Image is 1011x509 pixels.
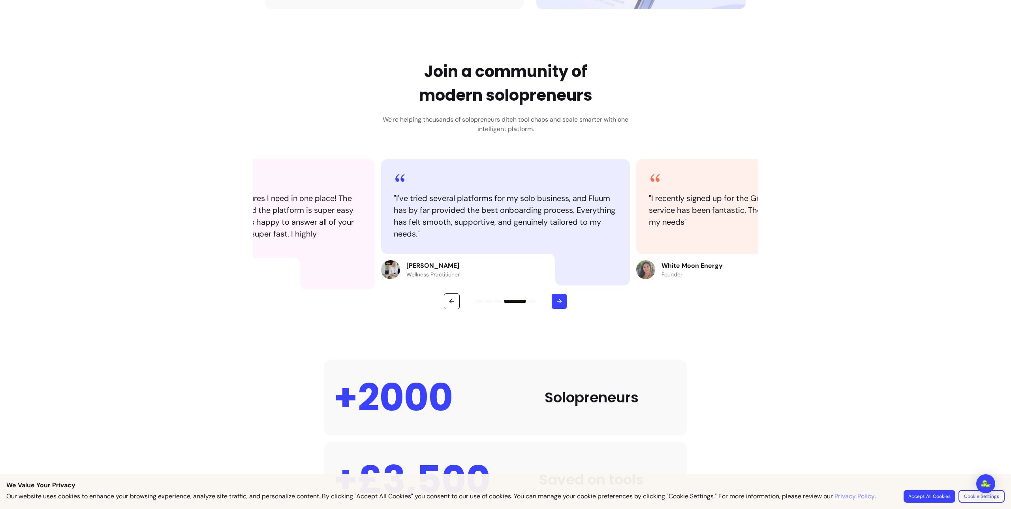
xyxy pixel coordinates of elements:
div: +£3,500 [334,451,490,508]
p: Our website uses cookies to enhance your browsing experience, analyze site traffic, and personali... [6,492,876,501]
blockquote: " I recently signed up for the Grow membership and the service has been fantastic. The platform i... [649,192,872,228]
button: Accept All Cookies [904,490,955,503]
h3: We're helping thousands of solopreneurs ditch tool chaos and scale smarter with one intelligent p... [377,115,634,134]
div: +2000 [334,369,453,426]
p: Wellness Practitioner [406,270,460,278]
img: Review avatar [381,260,400,279]
p: We Value Your Privacy [6,481,1005,490]
div: Open Intercom Messenger [976,474,995,493]
blockquote: " I've tried several platforms for my solo business, and Fluum has by far provided the best onboa... [394,192,617,240]
img: Review avatar [636,260,655,279]
h2: Join a community of modern solopreneurs [419,60,592,107]
p: [PERSON_NAME] [406,261,460,270]
p: Founder [661,270,723,278]
a: Privacy Policy [834,492,875,501]
button: Cookie Settings [958,490,1005,503]
p: White Moon Energy [661,261,723,270]
div: Solopreneurs [505,390,677,406]
div: Saved on tools [505,472,677,488]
